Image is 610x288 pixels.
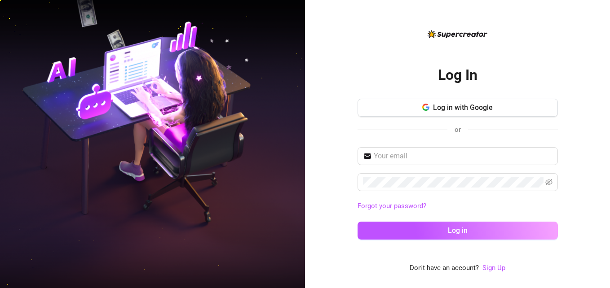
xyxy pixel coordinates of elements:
a: Forgot your password? [358,201,558,212]
span: eye-invisible [545,179,553,186]
button: Log in with Google [358,99,558,117]
a: Forgot your password? [358,202,426,210]
span: Log in [448,226,468,235]
span: Log in with Google [433,103,493,112]
input: Your email [374,151,553,161]
span: or [455,126,461,134]
span: Don't have an account? [410,263,479,274]
h2: Log In [438,66,477,84]
a: Sign Up [482,263,505,274]
button: Log in [358,222,558,240]
img: logo-BBDzfeDw.svg [428,30,487,38]
a: Sign Up [482,264,505,272]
